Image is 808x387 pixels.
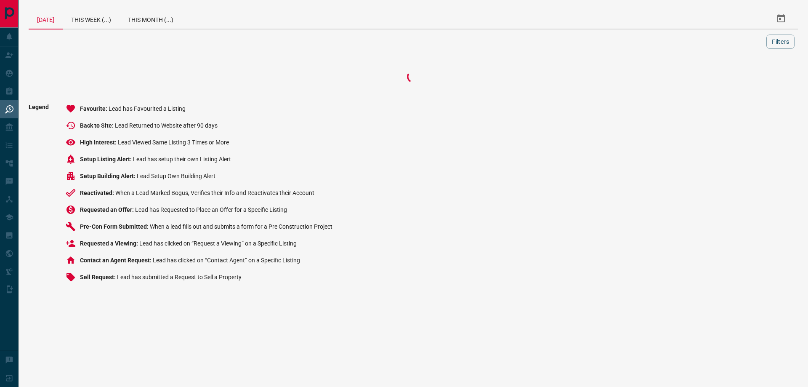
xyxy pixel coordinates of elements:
span: Requested an Offer [80,206,135,213]
span: When a Lead Marked Bogus, Verifies their Info and Reactivates their Account [115,189,314,196]
span: Lead has clicked on “Contact Agent” on a Specific Listing [153,257,300,264]
span: Contact an Agent Request [80,257,153,264]
span: Lead has clicked on “Request a Viewing” on a Specific Listing [139,240,297,247]
button: Filters [766,35,795,49]
div: This Week (...) [63,8,120,29]
span: Sell Request [80,274,117,280]
span: Legend [29,104,49,289]
span: Lead Setup Own Building Alert [137,173,215,179]
span: Lead Viewed Same Listing 3 Times or More [118,139,229,146]
span: When a lead fills out and submits a form for a Pre Construction Project [150,223,332,230]
span: Favourite [80,105,109,112]
span: Lead has setup their own Listing Alert [133,156,231,163]
span: Reactivated [80,189,115,196]
span: Pre-Con Form Submitted [80,223,150,230]
span: Lead has Requested to Place an Offer for a Specific Listing [135,206,287,213]
span: Requested a Viewing [80,240,139,247]
button: Select Date Range [771,8,791,29]
span: Lead has Favourited a Listing [109,105,186,112]
div: This Month (...) [120,8,182,29]
span: Back to Site [80,122,115,129]
span: Setup Listing Alert [80,156,133,163]
div: Loading [371,68,455,85]
span: Lead has submitted a Request to Sell a Property [117,274,242,280]
div: [DATE] [29,8,63,29]
span: Setup Building Alert [80,173,137,179]
span: High Interest [80,139,118,146]
span: Lead Returned to Website after 90 days [115,122,218,129]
